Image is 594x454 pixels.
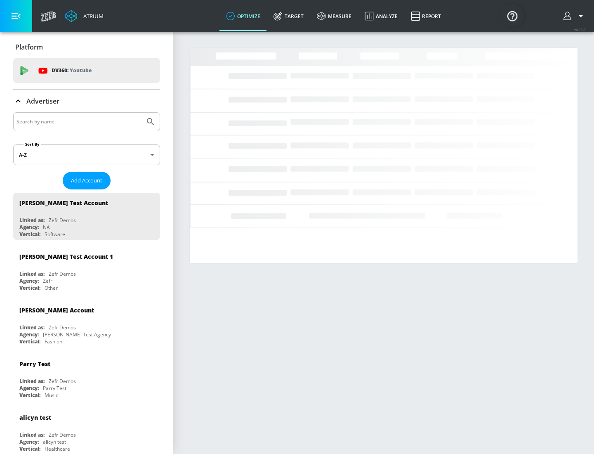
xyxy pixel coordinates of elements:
[19,385,39,392] div: Agency:
[13,300,160,347] div: [PERSON_NAME] AccountLinked as:Zefr DemosAgency:[PERSON_NAME] Test AgencyVertical:Fashion
[43,277,52,284] div: Zefr
[71,176,102,185] span: Add Account
[49,431,76,438] div: Zefr Demos
[501,4,524,27] button: Open Resource Center
[19,217,45,224] div: Linked as:
[43,331,111,338] div: [PERSON_NAME] Test Agency
[13,144,160,165] div: A-Z
[15,43,43,52] p: Platform
[19,431,45,438] div: Linked as:
[19,306,94,314] div: [PERSON_NAME] Account
[19,231,40,238] div: Vertical:
[19,392,40,399] div: Vertical:
[45,392,58,399] div: Music
[13,35,160,59] div: Platform
[219,1,267,31] a: optimize
[19,284,40,291] div: Vertical:
[19,270,45,277] div: Linked as:
[19,224,39,231] div: Agency:
[13,193,160,240] div: [PERSON_NAME] Test AccountLinked as:Zefr DemosAgency:NAVertical:Software
[310,1,358,31] a: measure
[19,360,50,368] div: Parry Test
[13,246,160,293] div: [PERSON_NAME] Test Account 1Linked as:Zefr DemosAgency:ZefrVertical:Other
[19,253,113,260] div: [PERSON_NAME] Test Account 1
[80,12,104,20] div: Atrium
[45,231,65,238] div: Software
[24,142,41,147] label: Sort By
[52,66,92,75] p: DV360:
[404,1,448,31] a: Report
[267,1,310,31] a: Target
[43,385,66,392] div: Parry Test
[19,277,39,284] div: Agency:
[65,10,104,22] a: Atrium
[45,445,70,452] div: Healthcare
[49,324,76,331] div: Zefr Demos
[16,116,141,127] input: Search by name
[45,338,62,345] div: Fashion
[19,378,45,385] div: Linked as:
[13,90,160,113] div: Advertiser
[19,331,39,338] div: Agency:
[43,438,66,445] div: alicyn test
[19,324,45,331] div: Linked as:
[13,354,160,401] div: Parry TestLinked as:Zefr DemosAgency:Parry TestVertical:Music
[358,1,404,31] a: Analyze
[19,338,40,345] div: Vertical:
[574,27,586,32] span: v 4.19.0
[70,66,92,75] p: Youtube
[19,438,39,445] div: Agency:
[19,199,108,207] div: [PERSON_NAME] Test Account
[45,284,58,291] div: Other
[26,97,59,106] p: Advertiser
[43,224,50,231] div: NA
[49,217,76,224] div: Zefr Demos
[13,58,160,83] div: DV360: Youtube
[19,414,51,421] div: alicyn test
[49,378,76,385] div: Zefr Demos
[19,445,40,452] div: Vertical:
[49,270,76,277] div: Zefr Demos
[63,172,111,189] button: Add Account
